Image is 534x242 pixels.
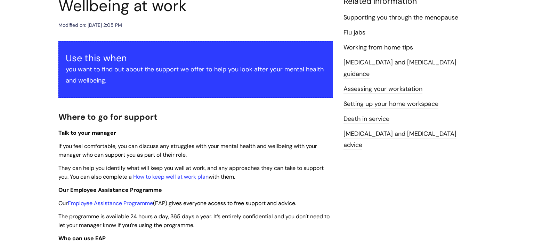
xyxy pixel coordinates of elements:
a: Death in service [343,115,389,124]
span: Our Employee Assistance Programme [58,186,162,194]
a: Supporting you through the menopause [343,13,458,22]
span: The programme is available 24 hours a day, 365 days a year. It’s entirely confidential and you do... [58,213,330,229]
span: Talk to your manager [58,129,116,136]
p: you want to find out about the support we offer to help you look after your mental health and wel... [66,64,326,86]
span: with them. [209,173,235,180]
span: They can help you identify what will keep you well at work, and any approaches they can take to s... [58,164,324,180]
div: Modified on: [DATE] 2:05 PM [58,21,122,30]
span: If you feel comfortable, you can discuss any struggles with your mental health and wellbeing with... [58,142,317,158]
a: Flu jabs [343,28,365,37]
span: Where to go for support [58,111,157,122]
a: How to keep well at work plan [133,173,209,180]
a: Setting up your home workspace [343,100,438,109]
strong: Who can use EAP [58,235,106,242]
a: Assessing your workstation [343,85,422,94]
a: Employee Assistance Programme [68,200,153,207]
h3: Use this when [66,53,326,64]
a: [MEDICAL_DATA] and [MEDICAL_DATA] advice [343,130,456,150]
a: [MEDICAL_DATA] and [MEDICAL_DATA] guidance [343,58,456,78]
a: Working from home tips [343,43,413,52]
span: Our (EAP) gives everyone access to free support and advice. [58,200,296,207]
